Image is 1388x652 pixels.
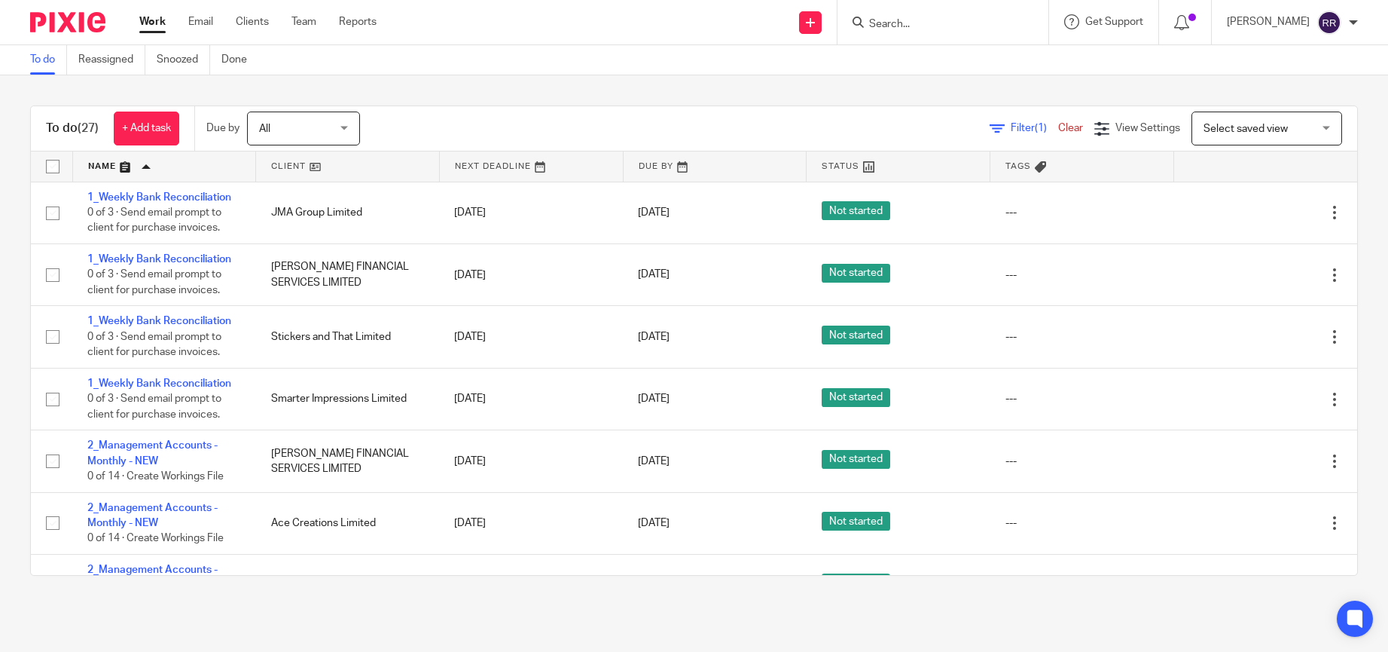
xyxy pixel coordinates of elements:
[868,18,1003,32] input: Search
[439,243,623,305] td: [DATE]
[87,332,221,358] span: 0 of 3 · Send email prompt to client for purchase invoices.
[1115,123,1180,133] span: View Settings
[822,512,890,531] span: Not started
[822,574,890,592] span: Not started
[87,270,221,296] span: 0 of 3 · Send email prompt to client for purchase invoices.
[139,14,166,29] a: Work
[638,270,670,280] span: [DATE]
[87,207,221,234] span: 0 of 3 · Send email prompt to client for purchase invoices.
[114,112,179,145] a: + Add task
[1005,454,1159,469] div: ---
[638,332,670,342] span: [DATE]
[1005,329,1159,344] div: ---
[87,254,231,265] a: 1_Weekly Bank Reconciliation
[256,368,440,430] td: Smarter Impressions Limited
[256,554,440,616] td: Abacus Training Group Limited
[1227,14,1310,29] p: [PERSON_NAME]
[87,471,224,482] span: 0 of 14 · Create Workings File
[87,503,218,528] a: 2_Management Accounts - Monthly - NEW
[291,14,316,29] a: Team
[256,430,440,492] td: [PERSON_NAME] FINANCIAL SERVICES LIMITED
[30,12,105,32] img: Pixie
[236,14,269,29] a: Clients
[157,45,210,75] a: Snoozed
[439,492,623,554] td: [DATE]
[638,518,670,528] span: [DATE]
[1005,205,1159,220] div: ---
[1005,268,1159,283] div: ---
[256,306,440,368] td: Stickers and That Limited
[1085,17,1143,27] span: Get Support
[439,306,623,368] td: [DATE]
[78,122,99,134] span: (27)
[256,492,440,554] td: Ace Creations Limited
[638,394,670,405] span: [DATE]
[30,45,67,75] a: To do
[439,554,623,616] td: [DATE]
[1203,124,1288,134] span: Select saved view
[87,533,224,543] span: 0 of 14 · Create Workings File
[638,456,670,467] span: [DATE]
[1005,391,1159,406] div: ---
[638,207,670,218] span: [DATE]
[822,326,890,344] span: Not started
[87,378,231,389] a: 1_Weekly Bank Reconciliation
[87,440,218,466] a: 2_Management Accounts - Monthly - NEW
[259,124,270,134] span: All
[87,393,221,420] span: 0 of 3 · Send email prompt to client for purchase invoices.
[822,450,890,469] span: Not started
[206,121,239,136] p: Due by
[1035,123,1047,133] span: (1)
[822,201,890,220] span: Not started
[439,430,623,492] td: [DATE]
[1011,123,1058,133] span: Filter
[256,243,440,305] td: [PERSON_NAME] FINANCIAL SERVICES LIMITED
[822,264,890,283] span: Not started
[822,388,890,407] span: Not started
[1058,123,1083,133] a: Clear
[46,121,99,136] h1: To do
[256,182,440,243] td: JMA Group Limited
[221,45,258,75] a: Done
[339,14,377,29] a: Reports
[1005,162,1031,170] span: Tags
[1317,11,1341,35] img: svg%3E
[87,192,231,203] a: 1_Weekly Bank Reconciliation
[188,14,213,29] a: Email
[78,45,145,75] a: Reassigned
[87,565,218,590] a: 2_Management Accounts - Monthly - NEW
[439,182,623,243] td: [DATE]
[439,368,623,430] td: [DATE]
[1005,516,1159,531] div: ---
[87,316,231,326] a: 1_Weekly Bank Reconciliation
